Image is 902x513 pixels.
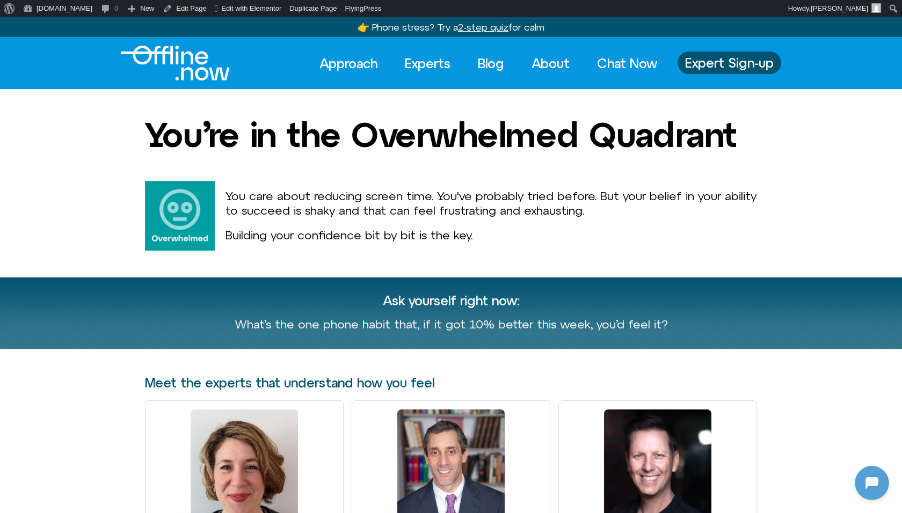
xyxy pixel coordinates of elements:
[358,21,544,33] a: 👉 Phone stress? Try a2-step quizfor calm
[121,46,230,80] img: Offline.Now logo in white. Text of the words offline.now with a line going through the "O"
[225,228,757,242] h3: Building your confidence bit by bit is the key.
[310,52,667,75] nav: Menu
[121,46,212,80] div: Logo
[458,21,508,33] u: 2-step quiz
[310,52,387,75] a: Approach
[221,4,281,12] span: Edit with Elementor
[678,52,781,74] a: Expert Sign-up
[225,189,757,217] h3: You care about reducing screen time. You've probably tried before. But your belief in your abilit...
[145,376,757,390] h3: Meet the experts that understand how you feel
[235,316,668,333] div: What’s the one phone habit that, if it got 10% better this week, you’d feel it?
[468,52,514,75] a: Blog
[855,466,889,500] iframe: Botpress
[587,52,667,75] a: Chat Now
[522,52,579,75] a: About
[145,116,737,153] h1: You’re in the Overwhelmed Quadrant
[145,294,757,307] h3: Ask yourself right now:
[811,4,868,12] span: [PERSON_NAME]
[685,56,774,70] span: Expert Sign-up
[395,52,460,75] a: Experts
